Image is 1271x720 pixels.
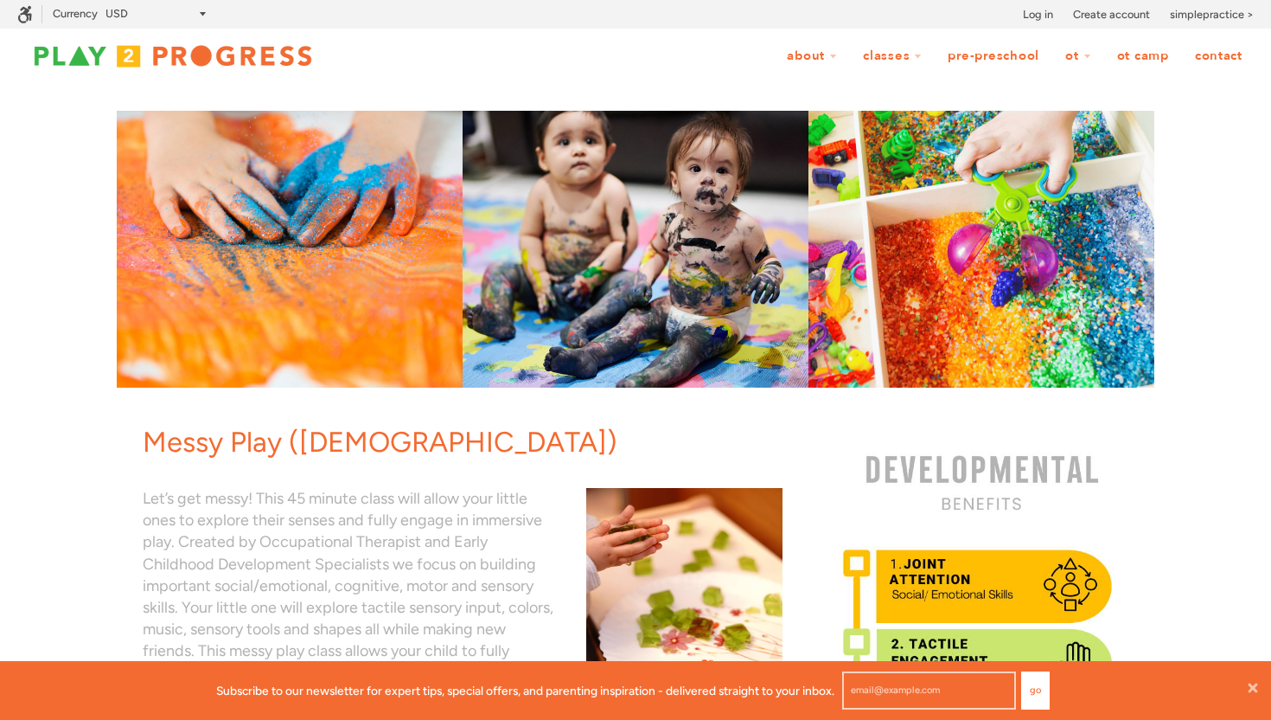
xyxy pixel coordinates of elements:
p: Subscribe to our newsletter for expert tips, special offers, and parenting inspiration - delivere... [216,681,834,700]
label: Currency [53,7,98,20]
a: Contact [1184,40,1254,73]
a: OT [1054,40,1102,73]
img: Play2Progress logo [17,39,329,74]
input: email@example.com [842,672,1016,710]
a: About [776,40,848,73]
button: Go [1021,672,1050,710]
a: simplepractice > [1170,6,1254,23]
p: Let’s get messy! This 45 minute class will allow your little ones to explore their senses and ful... [143,488,560,685]
a: OT Camp [1106,40,1180,73]
a: Classes [852,40,933,73]
a: Create account [1073,6,1150,23]
a: Pre-Preschool [936,40,1051,73]
a: Log in [1023,6,1053,23]
h1: Messy Play ([DEMOGRAPHIC_DATA]) [143,422,795,462]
